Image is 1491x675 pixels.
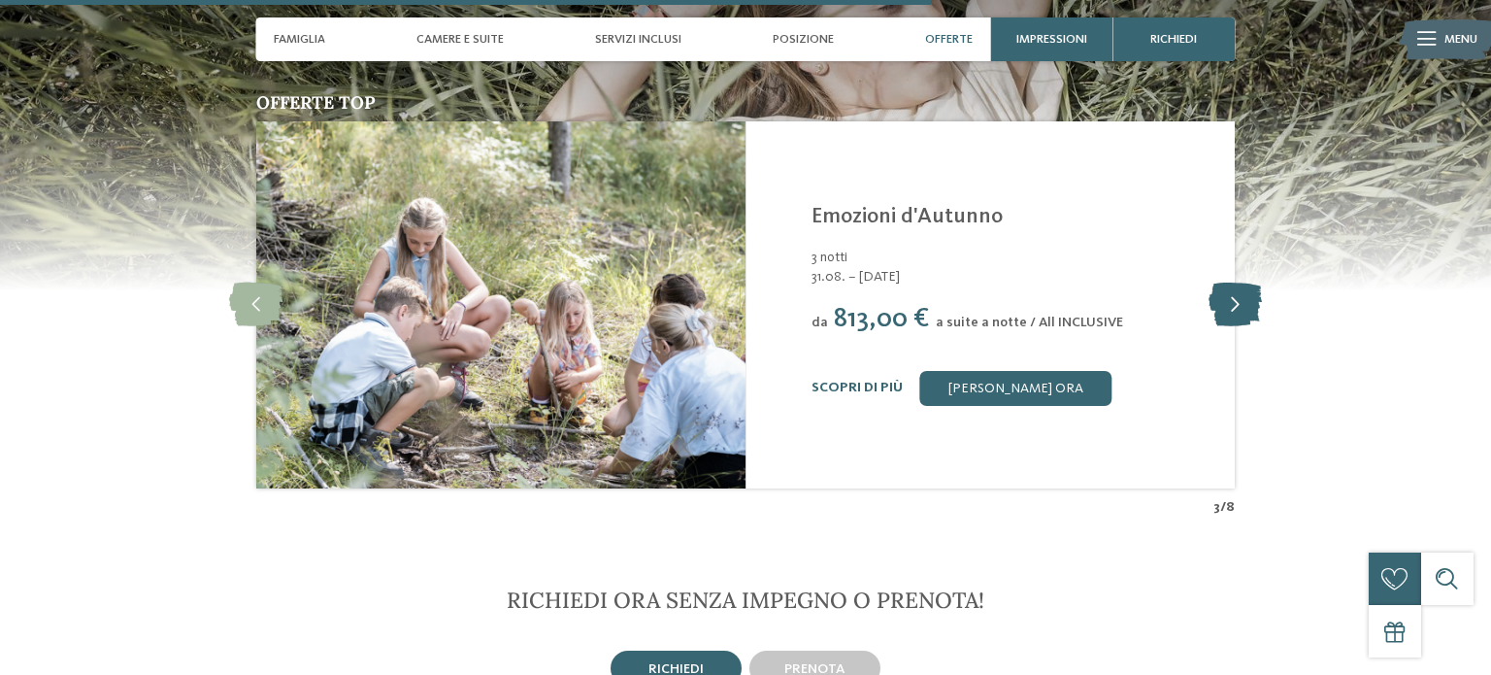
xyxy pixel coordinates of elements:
[812,381,903,394] a: Scopri di più
[1226,497,1235,517] span: 8
[1150,32,1197,47] span: richiedi
[595,32,681,47] span: Servizi inclusi
[1220,497,1226,517] span: /
[812,316,828,329] span: da
[925,32,973,47] span: Offerte
[936,316,1123,329] span: a suite a notte / All INCLUSIVE
[1213,497,1220,517] span: 3
[812,206,1003,227] a: Emozioni d'Autunno
[1016,32,1087,47] span: Impressioni
[773,32,834,47] span: Posizione
[256,91,376,114] span: Offerte top
[812,267,1213,287] span: 31.08. – [DATE]
[274,32,325,47] span: Famiglia
[507,586,984,614] span: RICHIEDI ORA SENZA IMPEGNO O PRENOTA!
[812,251,847,264] span: 3 notti
[416,32,504,47] span: Camere e Suite
[920,371,1112,406] a: [PERSON_NAME] ora
[256,121,745,489] img: Emozioni d'Autunno
[834,306,929,332] span: 813,00 €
